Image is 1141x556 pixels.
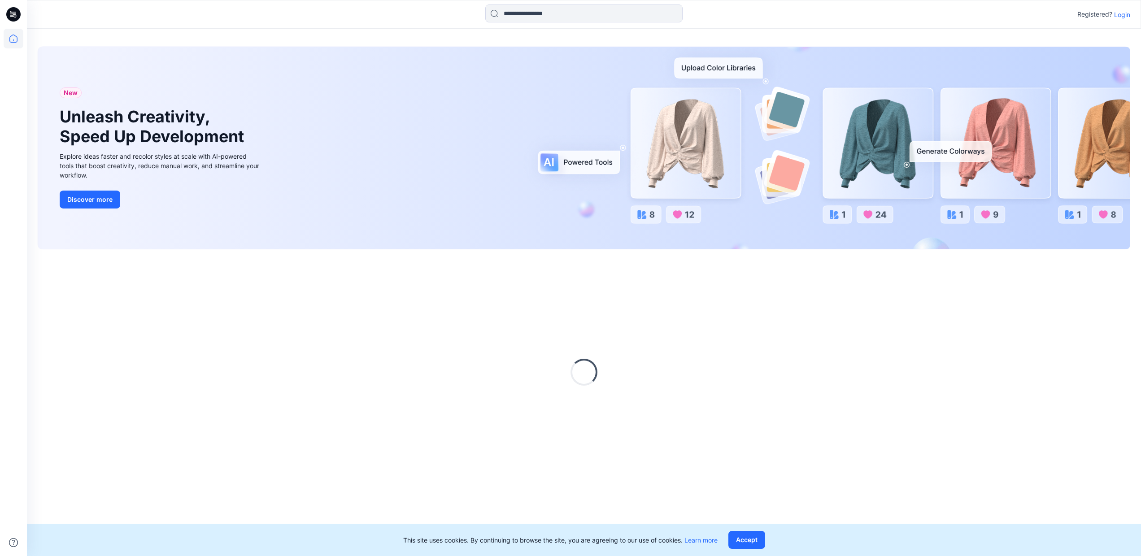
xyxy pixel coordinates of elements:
[60,191,261,208] a: Discover more
[60,191,120,208] button: Discover more
[64,87,78,98] span: New
[684,536,718,544] a: Learn more
[60,152,261,180] div: Explore ideas faster and recolor styles at scale with AI-powered tools that boost creativity, red...
[1077,9,1112,20] p: Registered?
[60,107,248,146] h1: Unleash Creativity, Speed Up Development
[1114,10,1130,19] p: Login
[728,531,765,549] button: Accept
[403,535,718,545] p: This site uses cookies. By continuing to browse the site, you are agreeing to our use of cookies.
